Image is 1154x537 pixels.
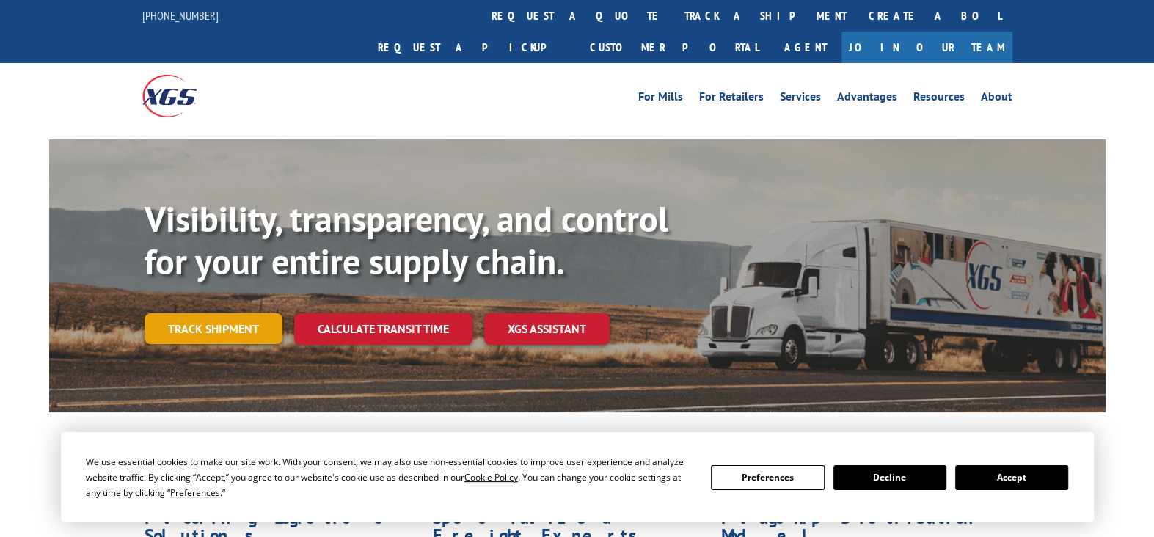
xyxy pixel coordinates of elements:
a: For Retailers [699,91,764,107]
a: Resources [913,91,965,107]
b: Visibility, transparency, and control for your entire supply chain. [145,196,668,284]
a: Request a pickup [367,32,579,63]
a: Services [780,91,821,107]
a: XGS ASSISTANT [484,313,610,345]
button: Decline [833,465,946,490]
a: About [981,91,1012,107]
div: Cookie Consent Prompt [61,432,1094,522]
a: Join Our Team [841,32,1012,63]
button: Preferences [711,465,824,490]
span: Cookie Policy [464,471,518,483]
button: Accept [955,465,1068,490]
span: Preferences [170,486,220,499]
a: Agent [770,32,841,63]
a: Track shipment [145,313,282,344]
a: [PHONE_NUMBER] [142,8,219,23]
a: For Mills [638,91,683,107]
a: Customer Portal [579,32,770,63]
a: Calculate transit time [294,313,472,345]
a: Advantages [837,91,897,107]
div: We use essential cookies to make our site work. With your consent, we may also use non-essential ... [86,454,693,500]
